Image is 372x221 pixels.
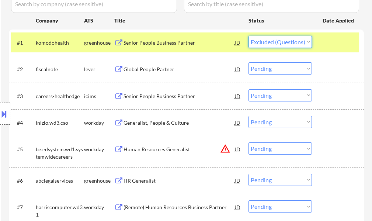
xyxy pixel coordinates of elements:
[36,17,84,24] div: Company
[234,62,241,76] div: JD
[234,36,241,49] div: JD
[220,144,230,154] button: warning_amber
[234,116,241,129] div: JD
[84,17,114,24] div: ATS
[84,39,114,46] div: greenhouse
[124,119,235,127] div: Generalist, People & Culture
[36,204,84,218] div: harriscomputer.wd3.1
[36,39,84,46] div: komodohealth
[124,177,235,184] div: HR Generalist
[124,146,235,153] div: Human Resources Generalist
[234,89,241,103] div: JD
[124,39,235,46] div: Senior People Business Partner
[124,93,235,100] div: Senior People Business Partner
[234,142,241,156] div: JD
[234,174,241,187] div: JD
[124,66,235,73] div: Global People Partner
[323,17,355,24] div: Date Applied
[248,14,312,27] div: Status
[17,204,30,211] div: #7
[124,204,235,211] div: (Remote) Human Resources Business Partner
[17,39,30,46] div: #1
[234,200,241,214] div: JD
[84,204,114,211] div: workday
[114,17,241,24] div: Title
